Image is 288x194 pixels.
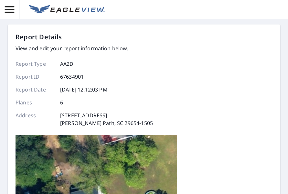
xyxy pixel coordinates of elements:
[16,73,54,81] p: Report ID
[25,1,109,18] a: EV Logo
[60,73,84,81] p: 67634901
[16,112,54,127] p: Address
[60,86,108,93] p: [DATE] 12:12:03 PM
[60,60,74,68] p: AA2D
[60,112,153,127] p: [STREET_ADDRESS] [PERSON_NAME] Path, SC 29654-1505
[16,99,54,106] p: Planes
[60,99,63,106] p: 6
[29,5,105,15] img: EV Logo
[16,44,153,52] p: View and edit your report information below.
[16,86,54,93] p: Report Date
[16,32,62,42] p: Report Details
[16,60,54,68] p: Report Type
